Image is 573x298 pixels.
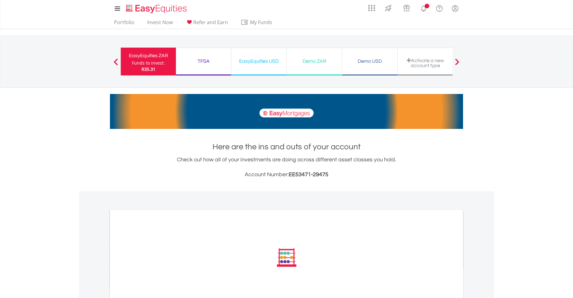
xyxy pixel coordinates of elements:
a: Refer and Earn [183,19,230,29]
span: EE53471-29475 [289,172,328,177]
div: TFSA [180,57,227,66]
span: Refer and Earn [193,19,228,26]
span: R35.31 [142,66,155,72]
a: AppsGrid [364,2,379,11]
img: thrive-v2.svg [383,3,393,13]
div: EasyEquities USD [235,57,283,66]
img: vouchers-v2.svg [401,3,412,13]
a: Home page [123,2,189,14]
img: grid-menu-icon.svg [368,5,375,11]
div: Demo USD [346,57,394,66]
h1: Here are the ins and outs of your account [110,141,463,152]
a: Portfolio [112,19,137,29]
div: Demo ZAR [291,57,338,66]
div: Activate a new account type [401,58,449,68]
img: EasyEquities_Logo.png [125,4,189,14]
a: FAQ's and Support [431,2,447,14]
img: EasyMortage Promotion Banner [110,94,463,129]
a: My Profile [447,2,463,15]
span: My Funds [241,18,281,26]
a: Invest Now [145,19,175,29]
div: EasyEquities ZAR [125,51,172,60]
h3: Account Number: [110,170,463,179]
a: Vouchers [397,2,416,13]
a: Notifications [416,2,431,14]
div: Funds to invest: [132,60,165,66]
div: Check out how all of your investments are doing across different asset classes you hold. [110,155,463,179]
